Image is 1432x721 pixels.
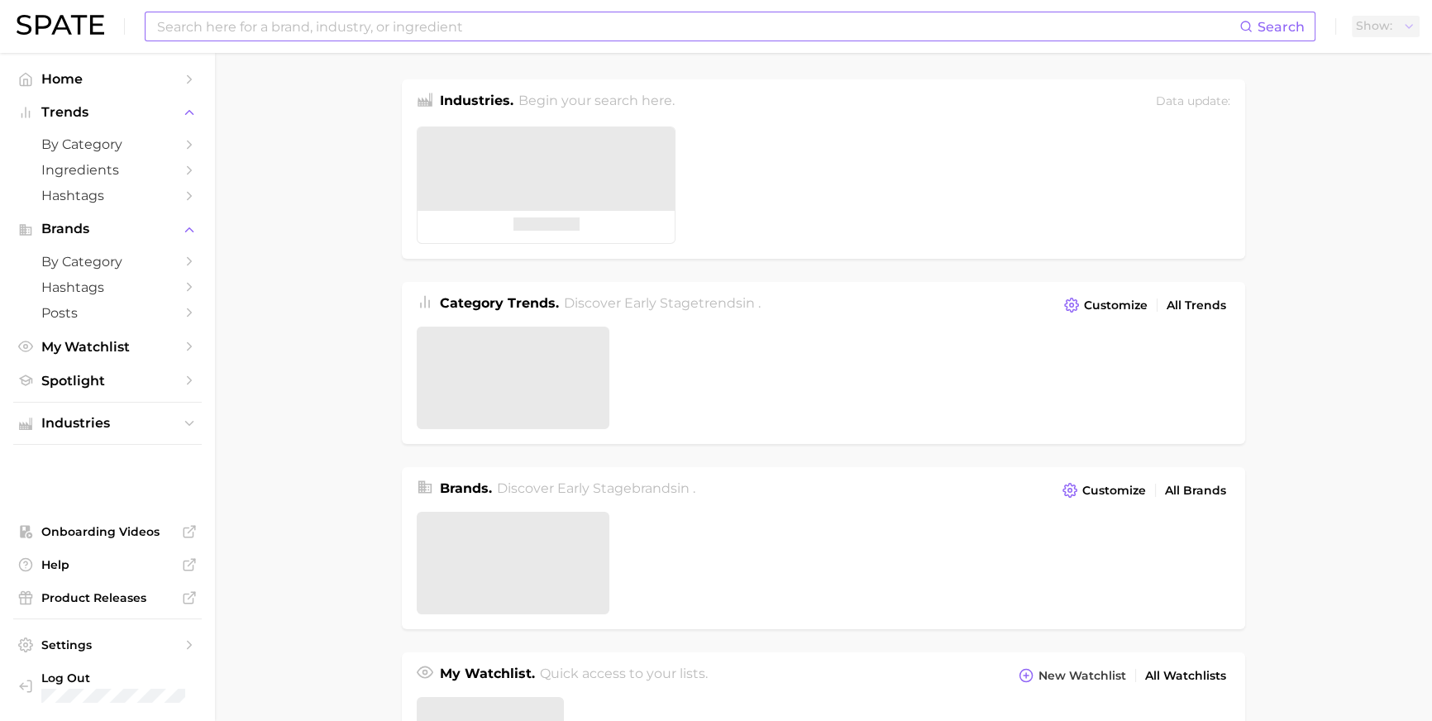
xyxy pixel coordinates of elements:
a: Onboarding Videos [13,519,202,544]
h2: Quick access to your lists. [540,664,708,687]
a: Product Releases [13,585,202,610]
button: Customize [1058,479,1150,502]
span: by Category [41,136,174,152]
span: My Watchlist [41,339,174,355]
span: Log Out [41,671,189,685]
span: Category Trends . [440,295,559,311]
h2: Begin your search here. [518,91,675,113]
img: SPATE [17,15,104,35]
span: Onboarding Videos [41,524,174,539]
span: Hashtags [41,188,174,203]
span: Discover Early Stage brands in . [497,480,695,496]
span: All Brands [1165,484,1226,498]
a: My Watchlist [13,334,202,360]
a: All Trends [1162,294,1230,317]
span: Discover Early Stage trends in . [564,295,761,311]
span: Brands [41,222,174,236]
button: Customize [1060,294,1152,317]
span: Customize [1084,298,1148,313]
span: by Category [41,254,174,270]
span: Hashtags [41,279,174,295]
span: All Trends [1167,298,1226,313]
span: Search [1258,19,1305,35]
span: Posts [41,305,174,321]
span: Trends [41,105,174,120]
span: Customize [1082,484,1146,498]
span: Settings [41,637,174,652]
a: Posts [13,300,202,326]
a: Help [13,552,202,577]
h1: My Watchlist. [440,664,535,687]
h1: Industries. [440,91,513,113]
a: Hashtags [13,275,202,300]
button: Trends [13,100,202,125]
span: Ingredients [41,162,174,178]
button: Show [1352,16,1420,37]
a: Home [13,66,202,92]
a: by Category [13,131,202,157]
a: Hashtags [13,183,202,208]
a: Spotlight [13,368,202,394]
span: New Watchlist [1038,669,1126,683]
span: Home [41,71,174,87]
span: Industries [41,416,174,431]
span: Help [41,557,174,572]
span: Spotlight [41,373,174,389]
input: Search here for a brand, industry, or ingredient [155,12,1239,41]
a: Log out. Currently logged in with e-mail doyeon@spate.nyc. [13,666,202,708]
button: New Watchlist [1014,664,1130,687]
a: Settings [13,633,202,657]
span: Product Releases [41,590,174,605]
a: All Watchlists [1141,665,1230,687]
button: Industries [13,411,202,436]
button: Brands [13,217,202,241]
a: All Brands [1161,480,1230,502]
span: Show [1356,21,1392,31]
a: Ingredients [13,157,202,183]
div: Data update: [1156,91,1230,113]
span: All Watchlists [1145,669,1226,683]
a: by Category [13,249,202,275]
span: Brands . [440,480,492,496]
